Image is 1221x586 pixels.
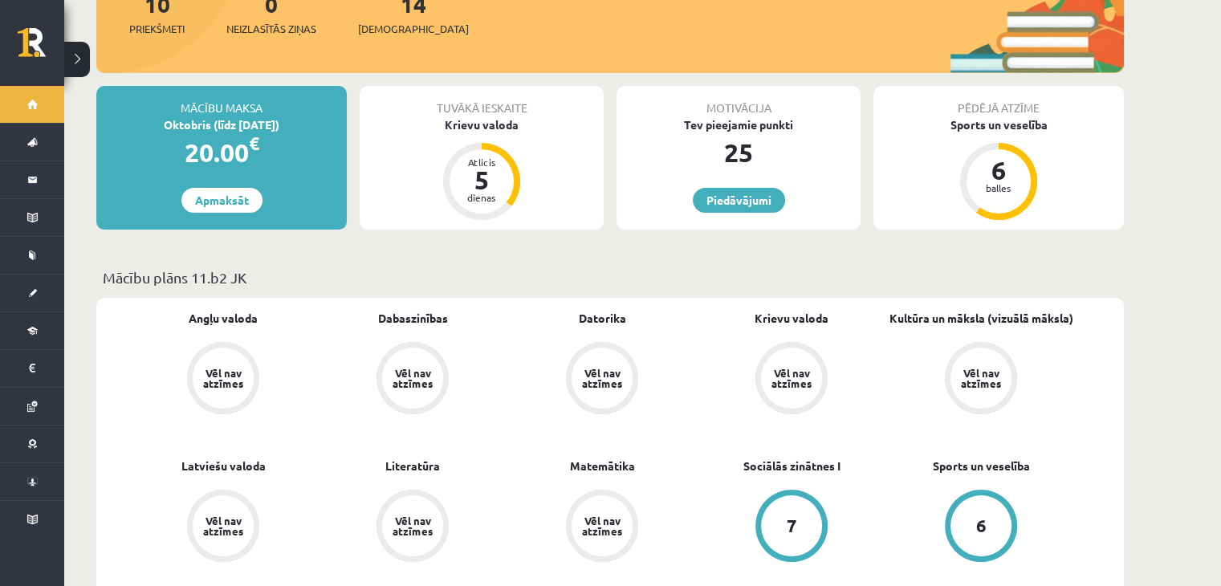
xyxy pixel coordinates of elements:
[128,490,318,565] a: Vēl nav atzīmes
[358,21,469,37] span: [DEMOGRAPHIC_DATA]
[873,86,1124,116] div: Pēdējā atzīme
[697,490,886,565] a: 7
[975,157,1023,183] div: 6
[128,342,318,417] a: Vēl nav atzīmes
[181,458,266,474] a: Latviešu valoda
[570,458,635,474] a: Matemātika
[360,86,604,116] div: Tuvākā ieskaite
[787,517,797,535] div: 7
[933,458,1030,474] a: Sports un veselība
[103,267,1117,288] p: Mācību plāns 11.b2 JK
[886,490,1076,565] a: 6
[617,86,861,116] div: Motivācija
[458,193,506,202] div: dienas
[385,458,440,474] a: Literatūra
[201,515,246,536] div: Vēl nav atzīmes
[201,368,246,389] div: Vēl nav atzīmes
[976,517,987,535] div: 6
[458,167,506,193] div: 5
[958,368,1003,389] div: Vēl nav atzīmes
[743,458,840,474] a: Sociālās zinātnes I
[129,21,185,37] span: Priekšmeti
[769,368,814,389] div: Vēl nav atzīmes
[181,188,263,213] a: Apmaksāt
[378,310,448,327] a: Dabaszinības
[889,310,1073,327] a: Kultūra un māksla (vizuālā māksla)
[579,310,626,327] a: Datorika
[580,368,625,389] div: Vēl nav atzīmes
[318,342,507,417] a: Vēl nav atzīmes
[458,157,506,167] div: Atlicis
[507,490,697,565] a: Vēl nav atzīmes
[18,28,64,68] a: Rīgas 1. Tālmācības vidusskola
[507,342,697,417] a: Vēl nav atzīmes
[617,116,861,133] div: Tev pieejamie punkti
[873,116,1124,222] a: Sports un veselība 6 balles
[96,116,347,133] div: Oktobris (līdz [DATE])
[360,116,604,222] a: Krievu valoda Atlicis 5 dienas
[693,188,785,213] a: Piedāvājumi
[249,132,259,155] span: €
[873,116,1124,133] div: Sports un veselība
[697,342,886,417] a: Vēl nav atzīmes
[390,515,435,536] div: Vēl nav atzīmes
[755,310,828,327] a: Krievu valoda
[96,86,347,116] div: Mācību maksa
[390,368,435,389] div: Vēl nav atzīmes
[96,133,347,172] div: 20.00
[580,515,625,536] div: Vēl nav atzīmes
[189,310,258,327] a: Angļu valoda
[318,490,507,565] a: Vēl nav atzīmes
[617,133,861,172] div: 25
[975,183,1023,193] div: balles
[886,342,1076,417] a: Vēl nav atzīmes
[226,21,316,37] span: Neizlasītās ziņas
[360,116,604,133] div: Krievu valoda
